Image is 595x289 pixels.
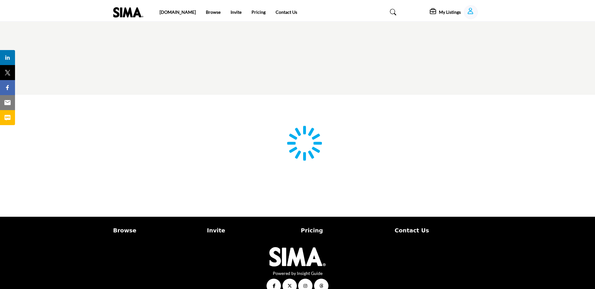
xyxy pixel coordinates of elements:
[276,9,297,15] a: Contact Us
[113,226,201,235] a: Browse
[207,226,294,235] a: Invite
[430,8,461,16] div: My Listings
[273,271,323,276] a: Powered by Insight Guide
[301,226,388,235] a: Pricing
[113,7,146,18] img: Site Logo
[231,9,242,15] a: Invite
[252,9,266,15] a: Pricing
[439,9,461,15] h5: My Listings
[160,9,196,15] a: [DOMAIN_NAME]
[206,9,221,15] a: Browse
[395,226,482,235] a: Contact Us
[464,5,478,19] button: Show hide supplier dropdown
[384,7,400,17] a: Search
[269,247,326,266] img: No Site Logo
